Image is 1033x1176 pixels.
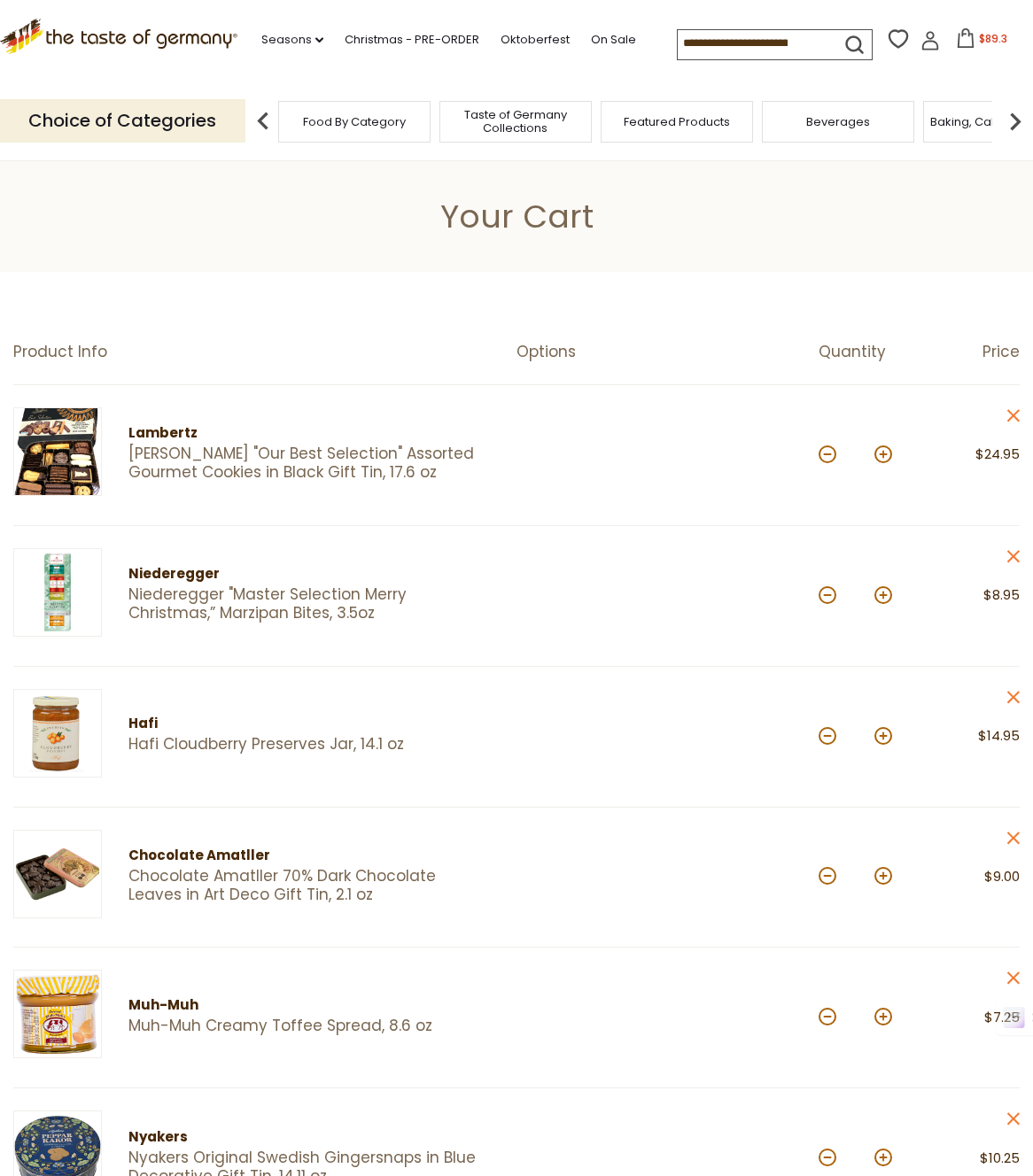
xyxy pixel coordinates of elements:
a: Hafi Cloudberry Preserves Jar, 14.1 oz [128,735,485,754]
button: $89.3 [944,28,1019,55]
img: next arrow [998,104,1033,139]
a: Featured Products [624,115,730,128]
div: Options [516,343,819,361]
div: Niederegger [128,563,485,585]
a: Muh-Muh Creamy Toffee Spread, 8.6 oz [128,1017,485,1035]
div: Chocolate Amatller [128,845,485,867]
span: $24.95 [975,445,1020,463]
img: previous arrow [245,104,281,139]
a: On Sale [591,30,636,50]
a: [PERSON_NAME] "Our Best Selection" Assorted Gourmet Cookies in Black Gift Tin, 17.6 oz [128,445,485,483]
a: Food By Category [303,115,406,128]
span: $10.25 [980,1149,1020,1167]
div: Product Info [13,343,516,361]
span: $14.95 [978,726,1020,745]
h1: Your Cart [55,197,978,236]
div: Muh-Muh [128,994,485,1017]
a: Taste of Germany Collections [445,108,586,135]
a: Oktoberfest [501,30,570,50]
img: Lambertz "Our Best Selection" Assorted Gourmet Cookies in Black Gift Tin, 17.6 oz [13,407,102,496]
img: Muh-Muh Creamy Toffee Spread, 8.6 oz [13,970,102,1058]
div: Lambertz [128,422,485,445]
a: Christmas - PRE-ORDER [345,30,479,50]
div: Price [919,343,1020,361]
span: $7.25 [984,1008,1020,1026]
img: Niederegger Master Selectin Merry Christmas [13,548,102,637]
a: Niederegger "Master Selection Merry Christmas,” Marzipan Bites, 3.5oz [128,585,485,623]
span: $89.3 [979,31,1007,46]
div: Nyakers [128,1126,485,1149]
a: Beverages [806,115,870,128]
img: Hafi Cloudberry Preserves Jar, 14.1 oz [13,689,102,778]
a: Seasons [261,30,323,50]
img: Chocolate Amatller 70% Dark Chocolate Leaves in Art Deco Gift Tin, 2.1 oz [13,830,102,918]
a: Chocolate Amatller 70% Dark Chocolate Leaves in Art Deco Gift Tin, 2.1 oz [128,867,485,905]
div: Hafi [128,713,485,735]
span: $9.00 [984,867,1020,886]
div: Quantity [819,343,920,361]
span: $8.95 [983,585,1020,604]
